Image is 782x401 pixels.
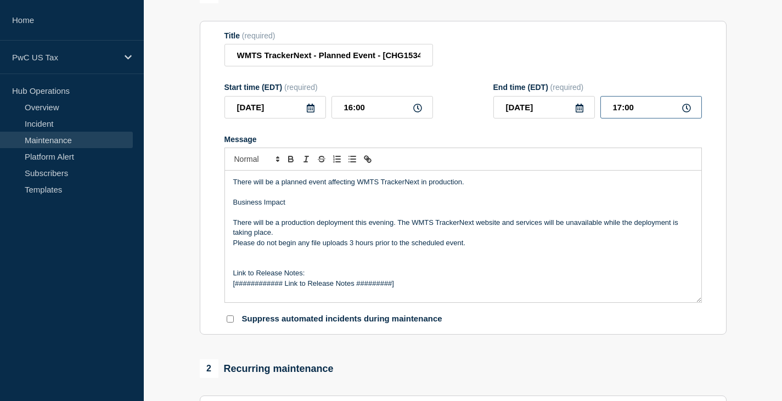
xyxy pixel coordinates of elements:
input: Title [224,44,433,66]
button: Toggle link [360,153,375,166]
span: 2 [200,359,218,378]
button: Toggle strikethrough text [314,153,329,166]
p: PwC US Tax [12,53,117,62]
div: Title [224,31,433,40]
button: Toggle bold text [283,153,299,166]
input: HH:MM [600,96,702,118]
span: (required) [284,83,318,92]
span: Font size [229,153,283,166]
div: Message [224,135,702,144]
input: YYYY-MM-DD [493,96,595,118]
p: Please do not begin any file uploads 3 hours prior to the scheduled event. [233,238,693,248]
div: Recurring maintenance [200,359,334,378]
span: (required) [550,83,584,92]
div: End time (EDT) [493,83,702,92]
p: Suppress automated incidents during maintenance [242,314,442,324]
button: Toggle italic text [299,153,314,166]
button: Toggle ordered list [329,153,345,166]
input: HH:MM [331,96,433,118]
p: Link to Release Notes: [233,268,693,278]
p: Business Impact [233,197,693,207]
input: Suppress automated incidents during maintenance [227,315,234,323]
div: Message [225,171,701,302]
p: [############ Link to Release Notes #########] [233,279,693,289]
p: There will be a production deployment this evening. The WMTS TrackerNext website and services wil... [233,218,693,238]
span: (required) [242,31,275,40]
p: There will be a planned event affecting WMTS TrackerNext in production. [233,177,693,187]
input: YYYY-MM-DD [224,96,326,118]
div: Start time (EDT) [224,83,433,92]
button: Toggle bulleted list [345,153,360,166]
